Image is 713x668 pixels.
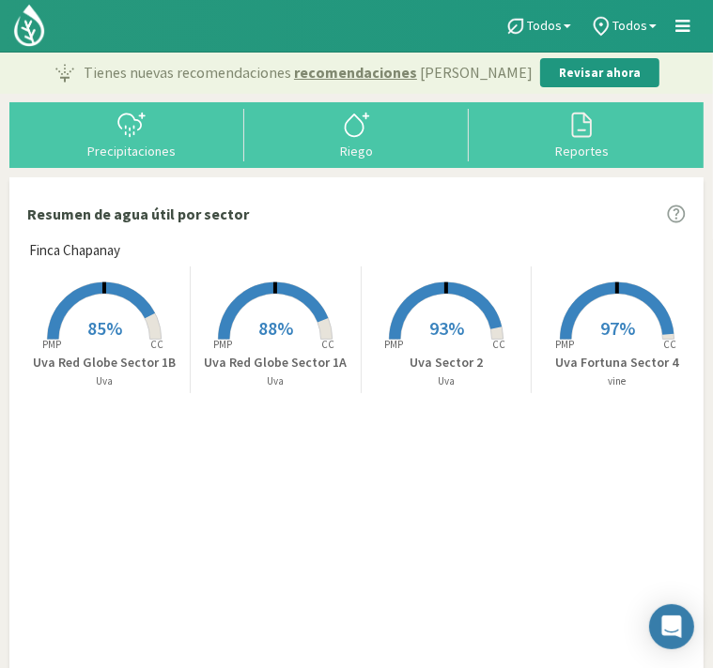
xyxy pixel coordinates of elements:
span: 85% [87,316,122,340]
img: Kilimo [12,3,46,48]
div: Riego [250,144,464,158]
p: Resumen de agua útil por sector [27,203,249,225]
tspan: CC [663,339,676,352]
p: Uva Fortuna Sector 4 [532,353,703,372]
tspan: CC [321,339,334,352]
span: recomendaciones [294,61,417,83]
div: Open Intercom Messenger [649,604,694,649]
button: Reportes [469,109,694,159]
span: 88% [258,316,293,340]
tspan: PMP [213,339,232,352]
tspan: PMP [555,339,574,352]
a: Todos [581,8,666,44]
p: Uva Red Globe Sector 1A [191,353,361,372]
tspan: CC [492,339,505,352]
tspan: CC [151,339,164,352]
p: Uva [20,373,190,389]
a: Menú [666,9,699,42]
p: Uva Red Globe Sector 1B [20,353,190,372]
p: Uva [191,373,361,389]
p: Revisar ahora [559,64,641,83]
tspan: PMP [42,339,61,352]
span: 97% [600,316,635,340]
span: Finca Chapanay [29,240,120,262]
p: Uva Sector 2 [362,353,532,372]
button: Revisar ahora [540,58,659,88]
span: [PERSON_NAME] [420,61,533,83]
tspan: PMP [384,339,403,352]
div: Reportes [474,144,689,158]
div: Precipitaciones [24,144,239,158]
p: vine [532,373,703,389]
p: Uva [362,373,532,389]
a: Todos [495,8,581,44]
span: 93% [429,316,464,340]
p: Tienes nuevas recomendaciones [84,61,533,83]
button: Riego [244,109,470,159]
button: Precipitaciones [19,109,244,159]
